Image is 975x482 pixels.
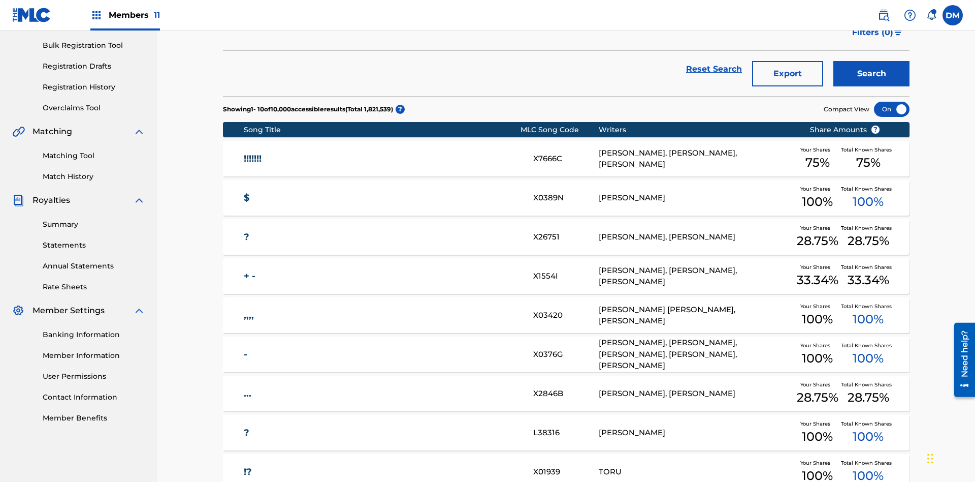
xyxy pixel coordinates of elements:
a: ? [244,427,520,439]
div: User Menu [942,5,963,25]
span: 28.75 % [797,232,838,250]
span: Total Known Shares [841,146,896,154]
div: L38316 [533,427,598,439]
span: 75 % [856,154,881,172]
span: Filters ( 0 ) [852,26,893,39]
a: Matching Tool [43,150,145,161]
span: 100 % [853,310,884,328]
div: X7666C [533,153,598,165]
div: [PERSON_NAME], [PERSON_NAME] [599,231,794,243]
img: Top Rightsholders [90,9,103,21]
a: Registration Drafts [43,61,145,72]
span: Share Amounts [810,125,880,135]
span: Total Known Shares [841,342,896,349]
div: X1554I [533,270,598,282]
span: Your Shares [800,381,834,388]
button: Export [752,61,823,86]
div: X03420 [533,310,598,321]
span: 100 % [853,428,884,446]
img: expand [133,305,145,317]
span: Member Settings [32,305,105,317]
span: Compact View [824,105,869,114]
a: Member Information [43,350,145,361]
button: Search [833,61,909,86]
a: ? [244,231,520,243]
img: help [904,9,916,21]
p: Showing 1 - 10 of 10,000 accessible results (Total 1,821,539 ) [223,105,393,114]
span: 100 % [853,349,884,368]
span: Total Known Shares [841,459,896,467]
a: + - [244,270,520,282]
div: [PERSON_NAME] [599,427,794,439]
a: User Permissions [43,371,145,382]
span: Your Shares [800,420,834,428]
div: [PERSON_NAME], [PERSON_NAME], [PERSON_NAME] [599,147,794,170]
a: - [244,349,520,360]
a: Summary [43,219,145,230]
div: X0389N [533,192,598,204]
a: ,,,, [244,310,520,321]
div: Writers [599,125,794,135]
div: Help [900,5,920,25]
a: Rate Sheets [43,282,145,292]
iframe: Resource Center [947,319,975,402]
span: 100 % [802,428,833,446]
span: Total Known Shares [841,420,896,428]
div: [PERSON_NAME], [PERSON_NAME] [599,388,794,400]
a: ... [244,388,520,400]
img: Royalties [12,194,24,206]
span: 75 % [805,154,830,172]
span: Your Shares [800,146,834,154]
a: Reset Search [681,58,747,80]
div: MLC Song Code [521,125,599,135]
div: TORU [599,466,794,478]
div: Song Title [244,125,521,135]
img: Matching [12,126,25,138]
span: 100 % [853,193,884,211]
div: [PERSON_NAME], [PERSON_NAME], [PERSON_NAME] [599,265,794,288]
span: Members [109,9,160,21]
span: Your Shares [800,342,834,349]
a: Statements [43,240,145,251]
a: $ [244,192,520,204]
a: Registration History [43,82,145,93]
span: Your Shares [800,459,834,467]
div: X01939 [533,466,598,478]
iframe: Chat Widget [924,433,975,482]
a: !? [244,466,520,478]
span: 33.34 % [848,271,889,289]
a: Contact Information [43,392,145,403]
div: X26751 [533,231,598,243]
button: Filters (0) [846,20,909,45]
span: Total Known Shares [841,263,896,271]
span: Your Shares [800,185,834,193]
img: Member Settings [12,305,24,317]
a: Member Benefits [43,413,145,424]
div: [PERSON_NAME], [PERSON_NAME], [PERSON_NAME], [PERSON_NAME], [PERSON_NAME] [599,337,794,372]
div: [PERSON_NAME] [PERSON_NAME], [PERSON_NAME] [599,304,794,327]
span: Total Known Shares [841,185,896,193]
span: Total Known Shares [841,224,896,232]
div: [PERSON_NAME] [599,192,794,204]
div: X2846B [533,388,598,400]
span: 28.75 % [848,388,889,407]
a: Annual Statements [43,261,145,272]
a: Match History [43,171,145,182]
span: 33.34 % [797,271,838,289]
a: Bulk Registration Tool [43,40,145,51]
span: 100 % [802,193,833,211]
span: ? [871,126,880,134]
span: 100 % [802,310,833,328]
div: Drag [927,443,933,474]
a: Banking Information [43,329,145,340]
a: Overclaims Tool [43,103,145,113]
span: Your Shares [800,303,834,310]
img: expand [133,194,145,206]
span: Total Known Shares [841,303,896,310]
span: 11 [154,10,160,20]
img: expand [133,126,145,138]
img: MLC Logo [12,8,51,22]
